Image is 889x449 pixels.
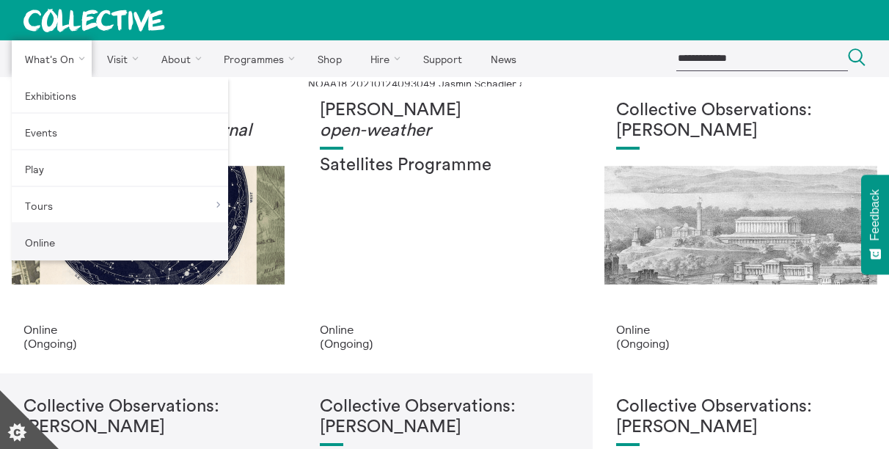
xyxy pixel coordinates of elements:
a: Support [410,40,475,77]
p: (Ongoing) [23,337,273,350]
a: Tours [12,187,228,224]
a: What's On [12,40,92,77]
a: Visit [95,40,146,77]
span: Feedback [868,189,882,241]
p: (Ongoing) [616,337,866,350]
h1: Collective Observations: [PERSON_NAME] [616,101,866,141]
p: Online [23,323,273,336]
p: (Ongoing) [320,337,569,350]
h1: Collective Observations: [PERSON_NAME] [616,397,866,437]
a: Hire [358,40,408,77]
i: open-weather [320,122,431,139]
a: About [148,40,208,77]
h1: Collective Observations: [PERSON_NAME] [23,397,273,437]
a: Online [12,224,228,260]
a: News [478,40,529,77]
a: Exhibitions [12,77,228,114]
button: Feedback - Show survey [861,175,889,274]
a: George Meikle Kemp, Speculative view showing the National Monument of Scotland (unbuilt) and Roya... [593,77,889,373]
h1: [PERSON_NAME] [320,101,569,141]
a: Play [12,150,228,187]
a: NOAA18 20210124093049 Jasmin Schädler adj [PERSON_NAME]open-weather Satellites Programme Online ... [296,77,593,373]
a: Events [12,114,228,150]
a: Programmes [211,40,302,77]
a: Shop [304,40,354,77]
p: Online [616,323,866,336]
h2: Satellites Programme [320,156,569,176]
p: Online [320,323,569,336]
h1: Collective Observations: [PERSON_NAME] [320,397,569,437]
